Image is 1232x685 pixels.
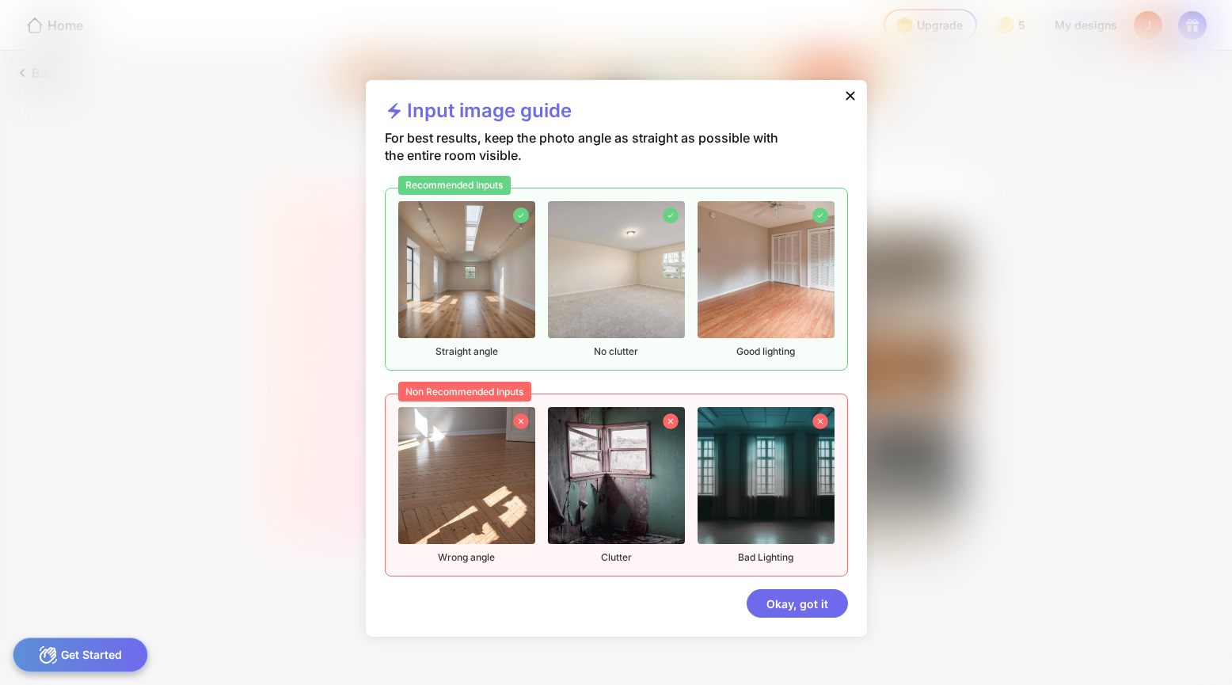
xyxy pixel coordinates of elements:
[398,407,535,544] img: nonrecommendedImageEmpty1.png
[548,201,685,357] div: No clutter
[398,201,535,338] img: emptyLivingRoomImage1.jpg
[385,129,797,188] div: For best results, keep the photo angle as straight as possible with the entire room visible.
[548,407,685,544] img: nonrecommendedImageEmpty2.png
[698,201,835,338] img: emptyBedroomImage4.jpg
[398,407,535,563] div: Wrong angle
[398,176,511,195] div: Recommended Inputs
[698,201,835,357] div: Good lighting
[698,407,835,544] img: nonrecommendedImageEmpty3.jpg
[398,201,535,357] div: Straight angle
[698,407,835,563] div: Bad Lighting
[548,407,685,563] div: Clutter
[747,589,848,618] div: Okay, got it
[385,99,572,129] div: Input image guide
[548,201,685,338] img: emptyBedroomImage7.jpg
[398,382,532,401] div: Non Recommended Inputs
[13,637,148,672] div: Get Started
